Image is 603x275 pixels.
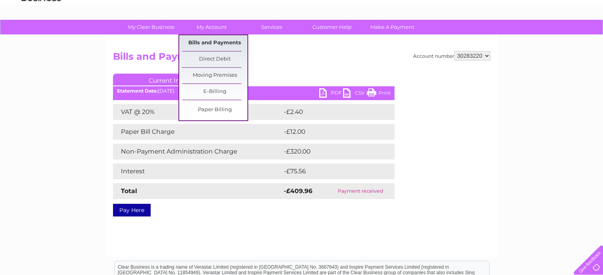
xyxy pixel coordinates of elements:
td: -£2.40 [282,104,378,120]
a: Blog [534,34,546,40]
td: Interest [113,163,282,179]
a: Paper Billing [182,102,247,118]
a: Pay Here [113,204,151,216]
b: Statement Date: [117,88,158,94]
a: Water [463,34,479,40]
a: CSV [343,88,367,100]
a: Energy [483,34,501,40]
a: Bills and Payments [182,35,247,51]
a: 0333 014 3131 [454,4,508,14]
td: Paper Bill Charge [113,124,282,140]
div: Clear Business is a trading name of Verastar Limited (registered in [GEOGRAPHIC_DATA] No. 3667643... [115,4,489,38]
h2: Bills and Payments [113,51,490,66]
a: Moving Premises [182,68,247,83]
strong: -£409.96 [284,187,312,195]
a: My Clear Business [119,20,184,34]
td: -£320.00 [282,144,381,159]
strong: Total [121,187,137,195]
img: logo.png [21,21,61,45]
a: PDF [319,88,343,100]
a: Print [367,88,391,100]
a: Contact [550,34,570,40]
a: Make A Payment [360,20,425,34]
div: Account number [413,51,490,61]
td: -£75.56 [282,163,380,179]
div: [DATE] [113,88,394,94]
td: Payment received [327,183,394,199]
a: Current Invoice [113,74,232,85]
a: Log out [577,34,595,40]
a: E-Billing [182,84,247,100]
a: Customer Help [299,20,365,34]
a: Direct Debit [182,51,247,67]
a: Telecoms [505,34,529,40]
a: Services [239,20,304,34]
td: VAT @ 20% [113,104,282,120]
td: Non-Payment Administration Charge [113,144,282,159]
td: -£12.00 [282,124,379,140]
a: My Account [179,20,244,34]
